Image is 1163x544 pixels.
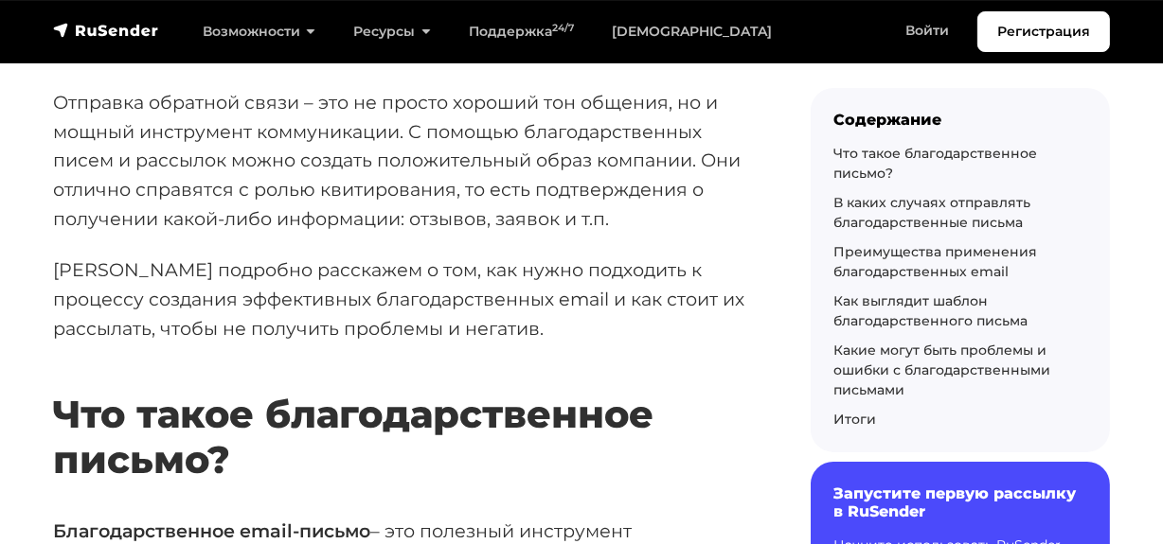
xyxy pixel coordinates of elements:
[833,484,1087,520] h6: Запустите первую рассылку в RuSender
[334,12,449,51] a: Ресурсы
[833,243,1037,280] a: Преимущества применения благодарственных email
[886,11,968,50] a: Войти
[833,411,876,428] a: Итоги
[833,111,1087,129] div: Содержание
[53,336,750,483] h2: Что такое благодарственное письмо?
[53,519,370,542] strong: Благодарственное email-письмо
[184,12,334,51] a: Возможности
[593,12,791,51] a: [DEMOGRAPHIC_DATA]
[53,255,750,342] p: [PERSON_NAME] подробно расскажем о том, как нужно подходить к процессу создания эффективных благо...
[833,145,1037,182] a: Что такое благодарственное письмо?
[977,11,1110,52] a: Регистрация
[450,12,593,51] a: Поддержка24/7
[552,22,574,34] sup: 24/7
[833,342,1050,398] a: Какие могут быть проблемы и ошибки с благодарственными письмами
[833,292,1028,329] a: Как выглядит шаблон благодарственного письма
[53,88,750,234] p: Отправка обратной связи – это не просто хороший тон общения, но и мощный инструмент коммуникации....
[53,21,159,40] img: RuSender
[833,194,1030,231] a: В каких случаях отправлять благодарственные письма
